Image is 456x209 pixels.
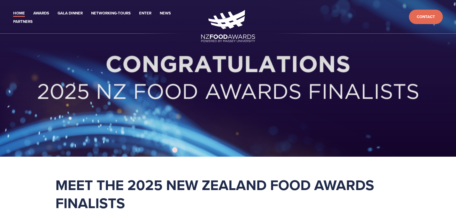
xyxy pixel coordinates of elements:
[58,10,83,17] a: Gala Dinner
[13,10,25,17] a: Home
[91,10,131,17] a: Networking-Tours
[160,10,171,17] a: News
[33,10,49,17] a: Awards
[13,18,33,25] a: Partners
[409,10,443,24] a: Contact
[139,10,151,17] a: Enter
